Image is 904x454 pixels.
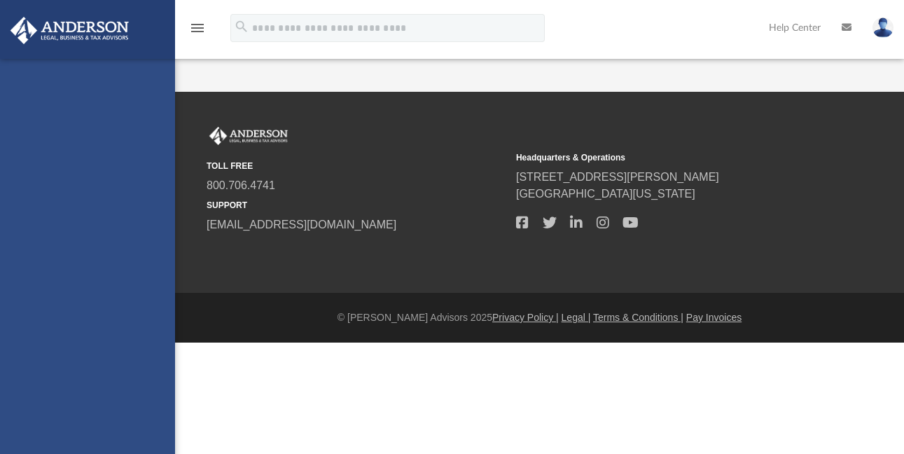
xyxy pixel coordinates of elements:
a: Pay Invoices [686,312,742,323]
a: Privacy Policy | [492,312,559,323]
a: [STREET_ADDRESS][PERSON_NAME] [516,171,719,183]
small: Headquarters & Operations [516,151,816,164]
a: Legal | [562,312,591,323]
a: [EMAIL_ADDRESS][DOMAIN_NAME] [207,219,396,231]
small: SUPPORT [207,199,506,212]
a: Terms & Conditions | [593,312,683,323]
a: 800.706.4741 [207,179,275,191]
a: menu [189,27,206,36]
img: Anderson Advisors Platinum Portal [6,17,133,44]
i: search [234,19,249,34]
div: © [PERSON_NAME] Advisors 2025 [175,310,904,325]
i: menu [189,20,206,36]
img: User Pic [872,18,893,38]
small: TOLL FREE [207,160,506,172]
img: Anderson Advisors Platinum Portal [207,127,291,145]
a: [GEOGRAPHIC_DATA][US_STATE] [516,188,695,200]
